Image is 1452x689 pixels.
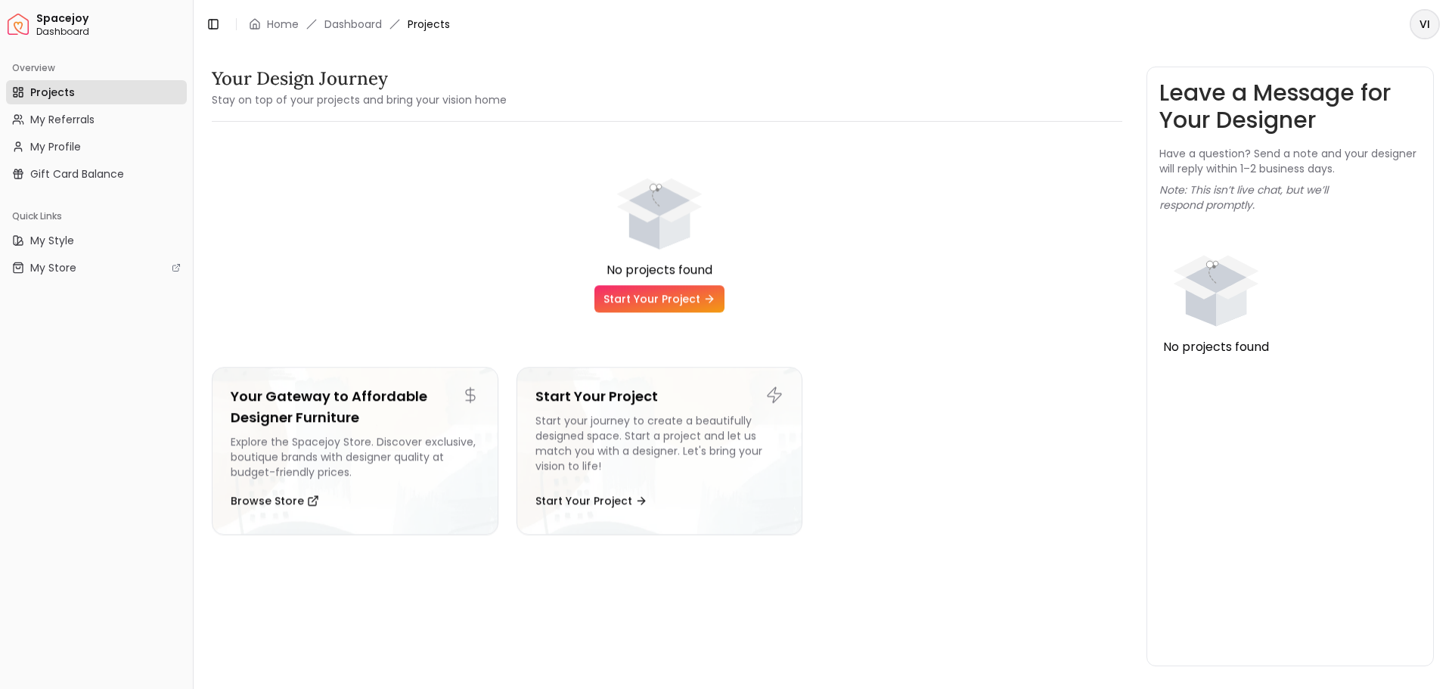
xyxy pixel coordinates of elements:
div: animation [603,147,716,261]
h5: Start Your Project [535,386,784,407]
span: My Referrals [30,112,95,127]
img: Spacejoy Logo [8,14,29,35]
a: Your Gateway to Affordable Designer FurnitureExplore the Spacejoy Store. Discover exclusive, bout... [212,367,498,535]
span: My Profile [30,139,81,154]
span: Projects [408,17,450,32]
a: Home [267,17,299,32]
div: No projects found [1159,338,1273,356]
a: Start Your ProjectStart your journey to create a beautifully designed space. Start a project and ... [517,367,803,535]
h3: Your Design Journey [212,67,507,91]
div: Start your journey to create a beautifully designed space. Start a project and let us match you w... [535,413,784,480]
span: My Style [30,233,74,248]
a: Projects [6,80,187,104]
div: Overview [6,56,187,80]
span: My Store [30,260,76,275]
a: My Referrals [6,107,187,132]
button: Start Your Project [535,486,647,516]
div: Explore the Spacejoy Store. Discover exclusive, boutique brands with designer quality at budget-f... [231,434,479,480]
span: VI [1411,11,1438,38]
p: Note: This isn’t live chat, but we’ll respond promptly. [1159,182,1421,213]
nav: breadcrumb [249,17,450,32]
h5: Your Gateway to Affordable Designer Furniture [231,386,479,428]
div: animation [1159,225,1273,338]
a: My Profile [6,135,187,159]
a: Dashboard [324,17,382,32]
span: Projects [30,85,75,100]
a: Start Your Project [594,285,724,312]
div: No projects found [212,261,1107,279]
a: My Style [6,228,187,253]
p: Have a question? Send a note and your designer will reply within 1–2 business days. [1159,146,1421,176]
div: Quick Links [6,204,187,228]
a: Spacejoy [8,14,29,35]
small: Stay on top of your projects and bring your vision home [212,92,507,107]
span: Gift Card Balance [30,166,124,182]
h3: Leave a Message for Your Designer [1159,79,1421,134]
span: Dashboard [36,26,187,38]
a: Gift Card Balance [6,162,187,186]
a: My Store [6,256,187,280]
button: VI [1410,9,1440,39]
button: Browse Store [231,486,319,516]
span: Spacejoy [36,12,187,26]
